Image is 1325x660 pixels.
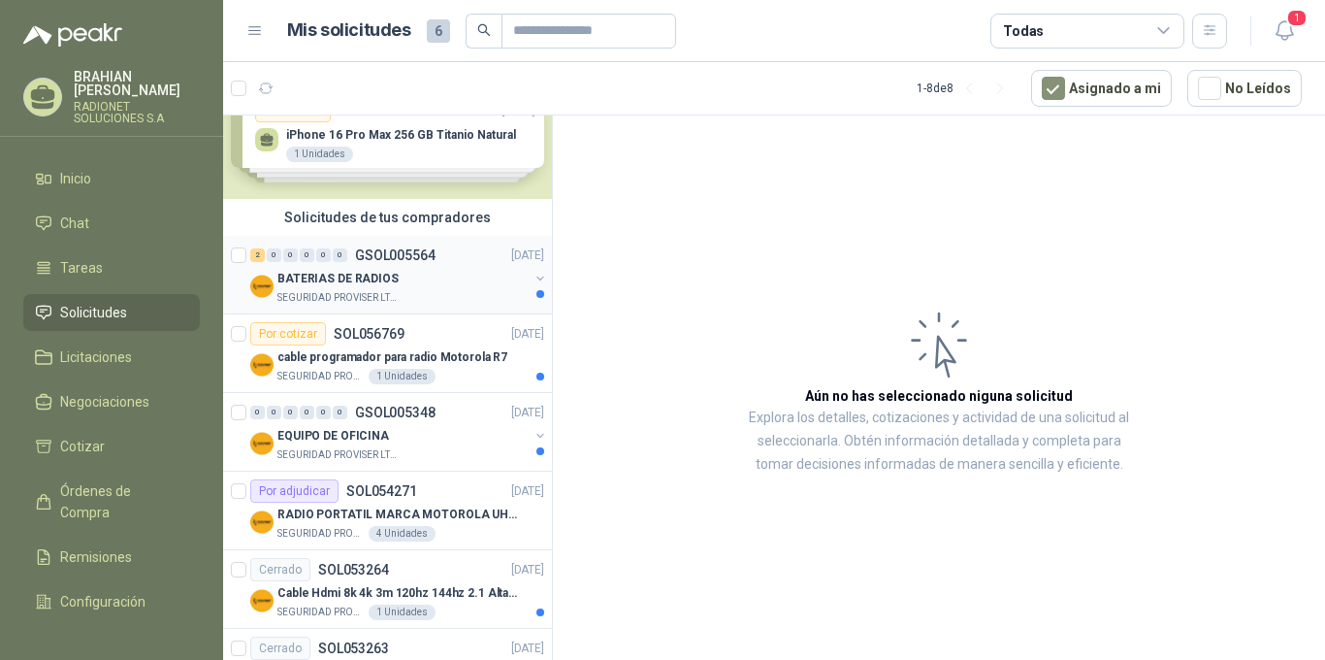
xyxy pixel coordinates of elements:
span: Negociaciones [60,391,149,412]
div: Por adjudicar [250,479,339,503]
p: cable programador para radio Motorola R7 [277,348,507,367]
a: Configuración [23,583,200,620]
span: Inicio [60,168,91,189]
p: SOL053263 [318,642,389,655]
button: 1 [1267,14,1302,49]
p: [DATE] [511,325,544,344]
p: SEGURIDAD PROVISER LTDA [277,605,365,620]
div: 0 [283,406,298,419]
div: Cerrado [250,637,310,660]
p: BATERIAS DE RADIOS [277,270,399,288]
p: SEGURIDAD PROVISER LTDA [277,447,400,463]
div: 0 [283,248,298,262]
p: [DATE] [511,482,544,501]
span: search [477,23,491,37]
div: 0 [333,248,347,262]
img: Company Logo [250,511,274,534]
p: SEGURIDAD PROVISER LTDA [277,526,365,542]
a: Cotizar [23,428,200,465]
a: Inicio [23,160,200,197]
p: GSOL005564 [355,248,436,262]
p: [DATE] [511,561,544,579]
p: [DATE] [511,640,544,658]
a: CerradoSOL053264[DATE] Company LogoCable Hdmi 8k 4k 3m 120hz 144hz 2.1 Alta VelocidadSEGURIDAD PR... [223,550,552,629]
div: 1 - 8 de 8 [917,73,1016,104]
p: [DATE] [511,404,544,422]
img: Company Logo [250,353,274,377]
div: Cerrado [250,558,310,581]
button: No Leídos [1187,70,1302,107]
img: Company Logo [250,589,274,612]
a: Negociaciones [23,383,200,420]
a: Remisiones [23,539,200,576]
div: 0 [267,248,281,262]
a: Chat [23,205,200,242]
div: 0 [250,406,265,419]
div: 4 Unidades [369,526,436,542]
div: Solicitudes de nuevos compradoresPor cotizarSOL056855[DATE] iPhone 16 Pro Max 256 GB Titanio Natu... [223,58,552,199]
a: Por adjudicarSOL054271[DATE] Company LogoRADIO PORTATIL MARCA MOTOROLA UHF SIN PANTALLA CON GPS, ... [223,472,552,550]
p: SEGURIDAD PROVISER LTDA [277,369,365,384]
p: EQUIPO DE OFICINA [277,427,389,445]
span: Remisiones [60,546,132,568]
p: [DATE] [511,247,544,265]
p: SOL053264 [318,563,389,577]
span: Licitaciones [60,346,132,368]
p: RADIO PORTATIL MARCA MOTOROLA UHF SIN PANTALLA CON GPS, INCLUYE: ANTENA, BATERIA, CLIP Y CARGADOR [277,506,519,524]
p: Explora los detalles, cotizaciones y actividad de una solicitud al seleccionarla. Obtén informaci... [747,407,1131,477]
a: Solicitudes [23,294,200,331]
span: Solicitudes [60,302,127,323]
div: Todas [1003,20,1044,42]
p: SEGURIDAD PROVISER LTDA [277,290,400,306]
span: 6 [427,19,450,43]
div: 0 [316,248,331,262]
p: SOL056769 [334,327,404,341]
p: BRAHIAN [PERSON_NAME] [74,70,200,97]
div: 0 [333,406,347,419]
span: Cotizar [60,436,105,457]
div: Por cotizar [250,322,326,346]
a: 0 0 0 0 0 0 GSOL005348[DATE] Company LogoEQUIPO DE OFICINASEGURIDAD PROVISER LTDA [250,401,548,463]
p: RADIONET SOLUCIONES S.A [74,101,200,124]
a: Por cotizarSOL056769[DATE] Company Logocable programador para radio Motorola R7SEGURIDAD PROVISER... [223,314,552,393]
div: 1 Unidades [369,605,436,620]
p: Cable Hdmi 8k 4k 3m 120hz 144hz 2.1 Alta Velocidad [277,584,519,603]
button: Asignado a mi [1031,70,1172,107]
h3: Aún no has seleccionado niguna solicitud [805,385,1073,407]
div: 0 [316,406,331,419]
div: 0 [267,406,281,419]
p: SOL054271 [346,484,417,498]
span: Configuración [60,591,145,612]
span: Tareas [60,257,103,279]
a: Órdenes de Compra [23,473,200,531]
div: Solicitudes de tus compradores [223,199,552,236]
div: 2 [250,248,265,262]
a: Licitaciones [23,339,200,376]
img: Company Logo [250,275,274,298]
span: 1 [1286,9,1308,27]
div: 1 Unidades [369,369,436,384]
p: GSOL005348 [355,406,436,419]
img: Company Logo [250,432,274,455]
div: 0 [300,406,314,419]
a: Tareas [23,249,200,286]
span: Chat [60,213,89,234]
div: 0 [300,248,314,262]
a: 2 0 0 0 0 0 GSOL005564[DATE] Company LogoBATERIAS DE RADIOSSEGURIDAD PROVISER LTDA [250,244,548,306]
img: Logo peakr [23,23,122,47]
h1: Mis solicitudes [287,16,411,45]
span: Órdenes de Compra [60,480,181,523]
